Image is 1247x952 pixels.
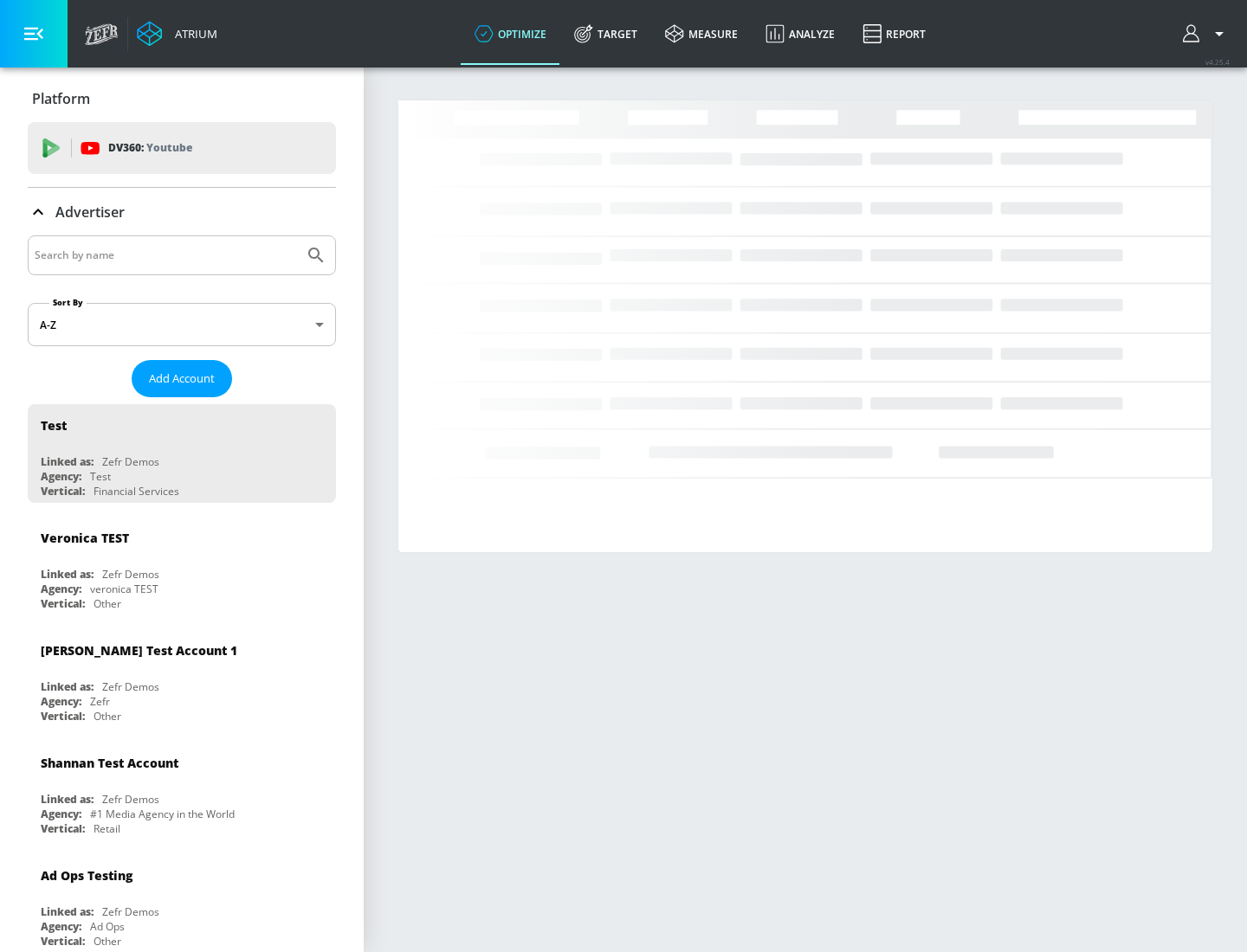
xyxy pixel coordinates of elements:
[28,74,336,123] div: Platform
[94,596,121,611] div: Other
[94,709,121,724] div: Other
[1205,57,1230,67] span: v 4.25.4
[41,709,85,724] div: Vertical:
[28,742,336,840] div: Shannan Test AccountLinked as:Zefr DemosAgency:#1 Media Agency in the WorldVertical:Retail
[94,484,179,499] div: Financial Services
[41,755,178,771] div: Shannan Test Account
[41,679,94,694] div: Linked as:
[41,567,94,582] div: Linked as:
[41,821,85,836] div: Vertical:
[168,26,217,42] div: Atrium
[102,792,159,807] div: Zefr Demos
[41,582,81,596] div: Agency:
[752,3,849,65] a: Analyze
[94,934,121,949] div: Other
[41,792,94,807] div: Linked as:
[651,3,752,65] a: measure
[28,303,336,346] div: A-Z
[102,679,159,694] div: Zefr Demos
[41,417,67,434] div: Test
[102,567,159,582] div: Zefr Demos
[849,3,940,65] a: Report
[28,629,336,728] div: [PERSON_NAME] Test Account 1Linked as:Zefr DemosAgency:ZefrVertical:Other
[102,454,159,469] div: Zefr Demos
[149,369,215,389] span: Add Account
[137,21,217,47] a: Atrium
[41,807,81,821] div: Agency:
[41,596,85,611] div: Vertical:
[108,138,192,158] p: DV360:
[41,484,85,499] div: Vertical:
[28,404,336,503] div: TestLinked as:Zefr DemosAgency:TestVertical:Financial Services
[102,904,159,919] div: Zefr Demos
[41,904,94,919] div: Linked as:
[41,934,85,949] div: Vertical:
[41,867,132,884] div: Ad Ops Testing
[90,582,158,596] div: veronica TEST
[461,3,560,65] a: optimize
[90,694,110,709] div: Zefr
[560,3,651,65] a: Target
[32,89,90,108] p: Platform
[41,454,94,469] div: Linked as:
[41,530,129,546] div: Veronica TEST
[28,188,336,236] div: Advertiser
[90,807,235,821] div: #1 Media Agency in the World
[41,919,81,934] div: Agency:
[90,919,125,934] div: Ad Ops
[28,122,336,174] div: DV360: Youtube
[90,469,111,484] div: Test
[41,694,81,709] div: Agency:
[41,469,81,484] div: Agency:
[28,517,336,615] div: Veronica TESTLinked as:Zefr DemosAgency:veronica TESTVertical:Other
[41,642,237,659] div: [PERSON_NAME] Test Account 1
[35,244,297,267] input: Search by name
[55,203,125,222] p: Advertiser
[94,821,120,836] div: Retail
[132,360,232,397] button: Add Account
[146,138,192,157] p: Youtube
[49,297,87,308] label: Sort By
